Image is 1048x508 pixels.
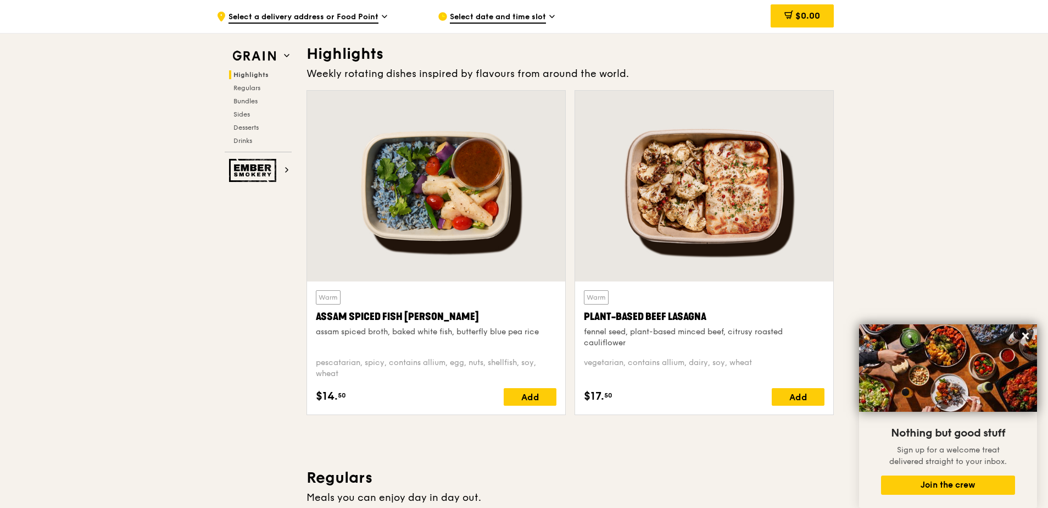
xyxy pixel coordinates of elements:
[233,71,269,79] span: Highlights
[584,388,604,405] span: $17.
[316,357,556,379] div: pescatarian, spicy, contains allium, egg, nuts, shellfish, soy, wheat
[772,388,824,406] div: Add
[889,445,1007,466] span: Sign up for a welcome treat delivered straight to your inbox.
[233,124,259,131] span: Desserts
[584,357,824,379] div: vegetarian, contains allium, dairy, soy, wheat
[795,10,820,21] span: $0.00
[316,327,556,338] div: assam spiced broth, baked white fish, butterfly blue pea rice
[881,476,1015,495] button: Join the crew
[229,46,280,66] img: Grain web logo
[338,391,346,400] span: 50
[306,44,834,64] h3: Highlights
[233,137,252,145] span: Drinks
[316,290,341,305] div: Warm
[450,12,546,24] span: Select date and time slot
[584,327,824,349] div: fennel seed, plant-based minced beef, citrusy roasted cauliflower
[1017,327,1034,345] button: Close
[584,309,824,324] div: Plant-Based Beef Lasagna
[316,388,338,405] span: $14.
[233,84,260,92] span: Regulars
[891,427,1005,440] span: Nothing but good stuff
[306,66,834,81] div: Weekly rotating dishes inspired by flavours from around the world.
[859,324,1037,412] img: DSC07876-Edit02-Large.jpeg
[306,468,834,488] h3: Regulars
[229,159,280,182] img: Ember Smokery web logo
[316,309,556,324] div: Assam Spiced Fish [PERSON_NAME]
[233,111,250,118] span: Sides
[504,388,556,406] div: Add
[233,97,258,105] span: Bundles
[306,490,834,505] div: Meals you can enjoy day in day out.
[604,391,612,400] span: 50
[228,12,378,24] span: Select a delivery address or Food Point
[584,290,609,305] div: Warm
